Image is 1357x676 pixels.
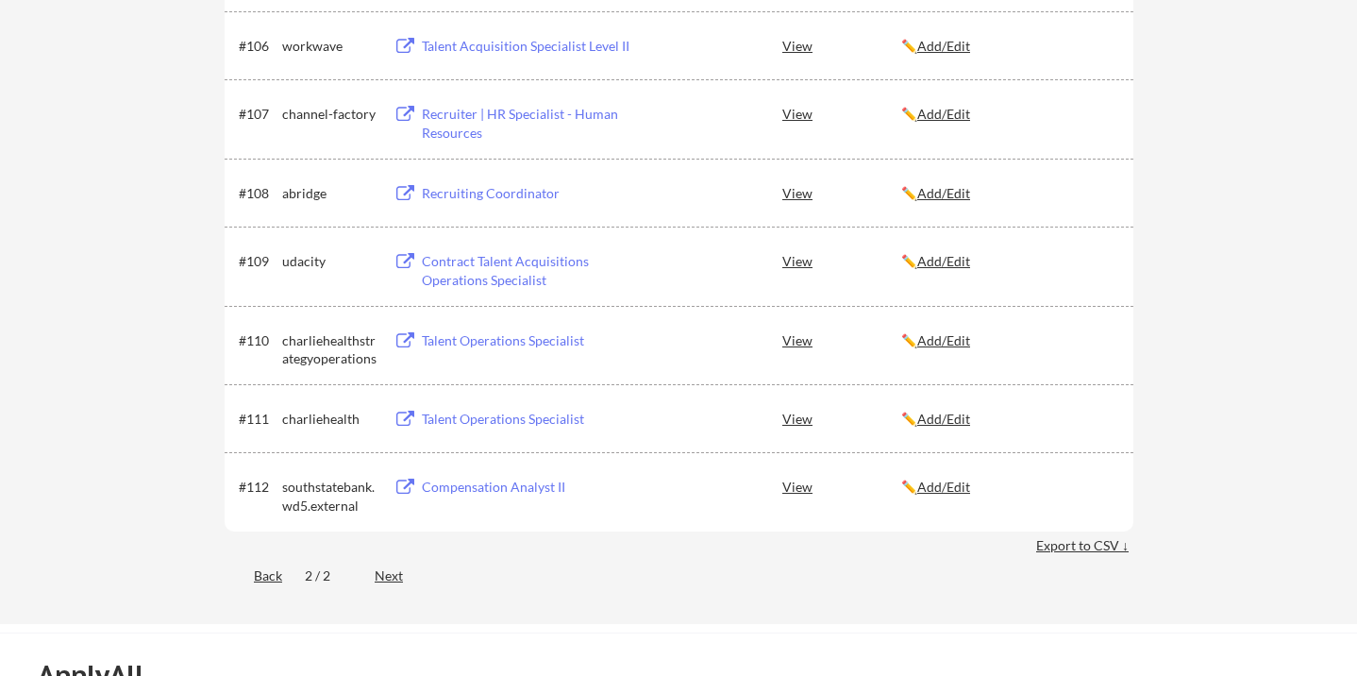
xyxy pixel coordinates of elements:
div: workwave [282,37,377,56]
div: Next [375,566,425,585]
div: charliehealth [282,410,377,429]
div: Talent Acquisition Specialist Level II [422,37,656,56]
div: ✏️ [901,410,1116,429]
div: abridge [282,184,377,203]
div: #110 [239,331,276,350]
div: View [782,96,901,130]
div: View [782,469,901,503]
u: Add/Edit [917,185,970,201]
u: Add/Edit [917,332,970,348]
div: Talent Operations Specialist [422,331,656,350]
div: Back [225,566,282,585]
div: ✏️ [901,478,1116,497]
div: Talent Operations Specialist [422,410,656,429]
div: Compensation Analyst II [422,478,656,497]
div: ✏️ [901,37,1116,56]
div: #112 [239,478,276,497]
div: ✏️ [901,331,1116,350]
div: Recruiting Coordinator [422,184,656,203]
div: #109 [239,252,276,271]
div: #108 [239,184,276,203]
div: ✏️ [901,184,1116,203]
div: Contract Talent Acquisitions Operations Specialist [422,252,656,289]
div: Export to CSV ↓ [1036,536,1133,555]
u: Add/Edit [917,479,970,495]
u: Add/Edit [917,38,970,54]
div: #107 [239,105,276,124]
div: View [782,323,901,357]
div: southstatebank.wd5.external [282,478,377,515]
div: #111 [239,410,276,429]
div: View [782,244,901,278]
div: #106 [239,37,276,56]
div: View [782,401,901,435]
div: charliehealthstrategyoperations [282,331,377,368]
div: 2 / 2 [305,566,352,585]
div: Recruiter | HR Specialist - Human Resources [422,105,656,142]
div: ✏️ [901,105,1116,124]
div: View [782,176,901,210]
div: channel-factory [282,105,377,124]
div: View [782,28,901,62]
div: ✏️ [901,252,1116,271]
u: Add/Edit [917,253,970,269]
u: Add/Edit [917,411,970,427]
div: udacity [282,252,377,271]
u: Add/Edit [917,106,970,122]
